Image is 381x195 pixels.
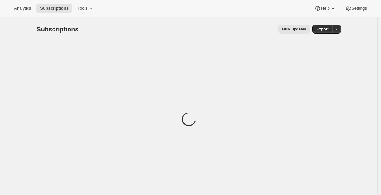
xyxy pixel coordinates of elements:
[311,4,340,13] button: Help
[10,4,35,13] button: Analytics
[74,4,98,13] button: Tools
[36,4,72,13] button: Subscriptions
[316,27,328,32] span: Export
[14,6,31,11] span: Analytics
[321,6,329,11] span: Help
[40,6,69,11] span: Subscriptions
[282,27,306,32] span: Bulk updates
[77,6,87,11] span: Tools
[352,6,367,11] span: Settings
[312,25,332,34] button: Export
[37,26,79,33] span: Subscriptions
[341,4,371,13] button: Settings
[278,25,310,34] button: Bulk updates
